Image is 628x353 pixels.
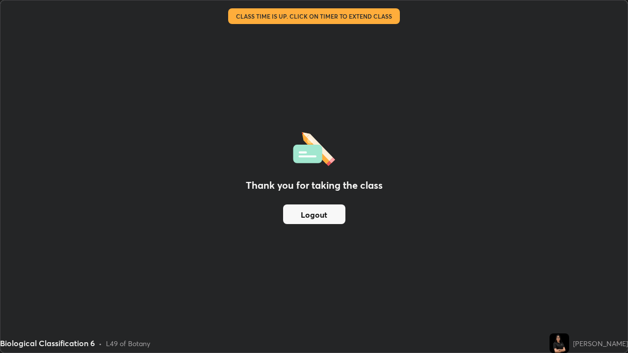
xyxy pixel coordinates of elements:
div: L49 of Botany [106,338,150,349]
button: Logout [283,204,345,224]
h2: Thank you for taking the class [246,178,383,193]
div: [PERSON_NAME] [573,338,628,349]
img: offlineFeedback.1438e8b3.svg [293,129,335,166]
img: 2bae6509bf0947e3a873d2d6ab89f9eb.jpg [549,333,569,353]
div: • [99,338,102,349]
